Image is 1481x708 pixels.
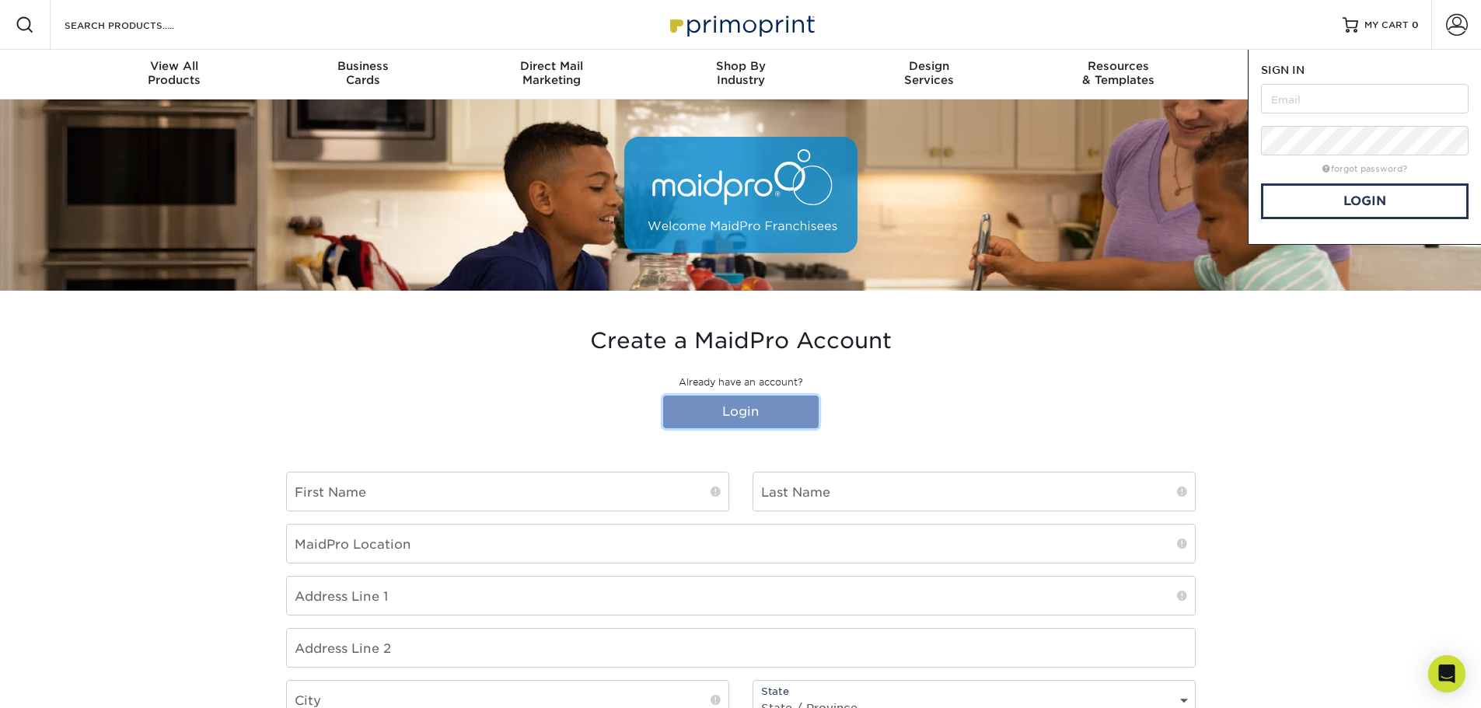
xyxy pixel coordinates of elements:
img: Primoprint [663,8,819,41]
a: forgot password? [1322,164,1407,174]
div: & Templates [1024,59,1213,87]
a: Login [1261,183,1469,219]
img: MaidPro [624,137,858,253]
p: Already have an account? [286,375,1196,389]
div: Marketing [457,59,646,87]
div: Industry [646,59,835,87]
a: BusinessCards [268,50,457,99]
div: Cards [268,59,457,87]
a: Contact& Support [1213,50,1402,99]
a: DesignServices [835,50,1024,99]
span: 0 [1412,19,1419,30]
span: MY CART [1364,19,1409,32]
input: SEARCH PRODUCTS..... [63,16,215,34]
span: Design [835,59,1024,73]
div: Open Intercom Messenger [1428,655,1465,692]
span: Shop By [646,59,835,73]
span: View All [80,59,269,73]
a: Resources& Templates [1024,50,1213,99]
span: Direct Mail [457,59,646,73]
div: Services [835,59,1024,87]
h3: Create a MaidPro Account [286,328,1196,354]
span: Business [268,59,457,73]
a: Shop ByIndustry [646,50,835,99]
a: View AllProducts [80,50,269,99]
span: Contact [1213,59,1402,73]
div: & Support [1213,59,1402,87]
span: Resources [1024,59,1213,73]
input: Email [1261,84,1469,113]
a: Login [663,396,819,428]
div: Products [80,59,269,87]
span: SIGN IN [1261,64,1305,76]
a: Direct MailMarketing [457,50,646,99]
